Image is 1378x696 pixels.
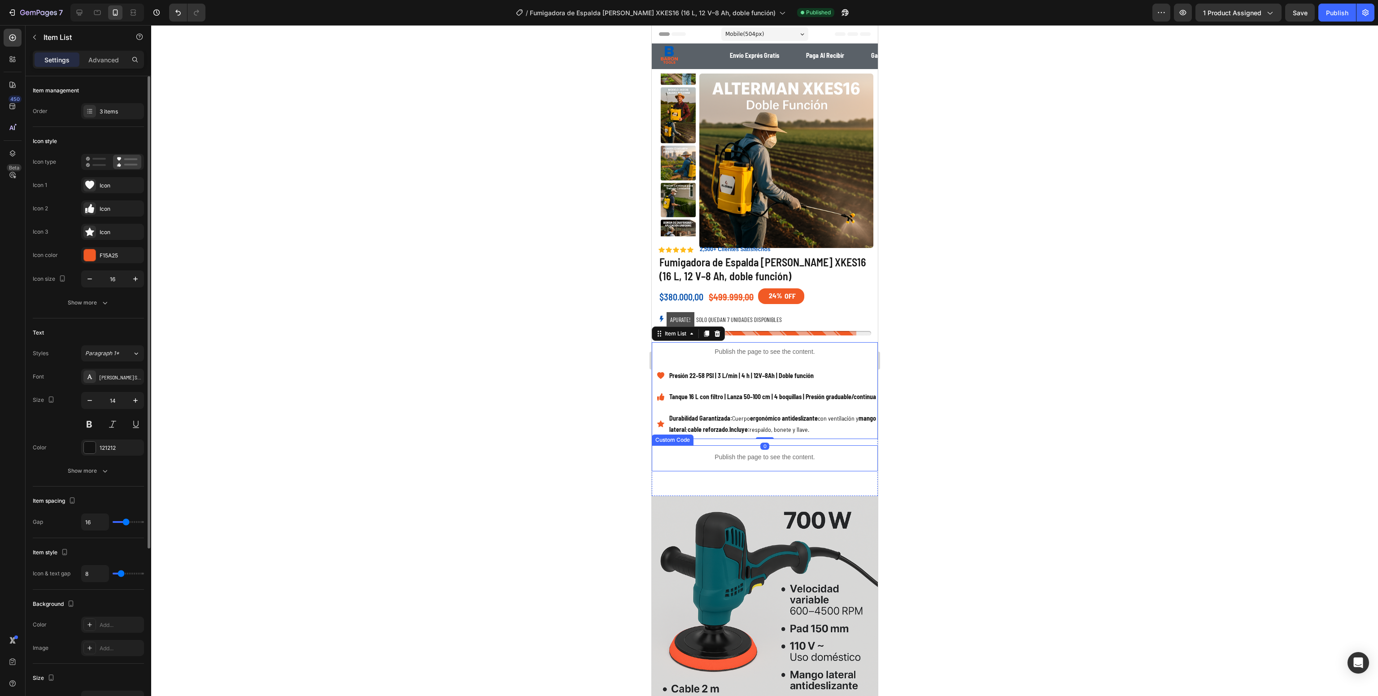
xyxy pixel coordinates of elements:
div: Icon style [33,137,57,145]
div: Color [33,444,47,452]
div: Styles [33,349,48,357]
button: Show more [33,295,144,311]
div: Publish [1326,8,1348,17]
div: [PERSON_NAME] Semi Condensed [100,373,142,381]
p: 2,500+ Clientes Satisfechos [48,221,119,228]
div: Icon 1 [33,181,47,189]
span: / [526,8,528,17]
div: Size [33,672,57,684]
button: Publish [1318,4,1356,22]
strong: Incluye: [78,400,98,408]
div: Show more [68,466,109,475]
p: Publish the page to see the content. [2,427,224,437]
div: Custom Code [2,411,40,419]
span: Save [1293,9,1308,17]
button: Save [1285,4,1315,22]
div: Beta [7,164,22,171]
span: 1 product assigned [1203,8,1261,17]
span: Paragraph 1* [85,349,119,357]
strong: Durabilidad Garantizada: [17,389,80,397]
strong: cable reforzado [36,400,76,408]
div: Item style [33,547,70,559]
input: Auto [82,514,109,530]
div: 3 items [100,108,142,116]
div: Item spacing [33,495,78,507]
div: Item management [33,87,79,95]
strong: Tanque 16 L con filtro | Lanza 50–100 cm | 4 boquillas | Presión graduable/continua [17,368,224,375]
div: 24% [116,265,131,276]
div: Add... [100,644,142,652]
div: Icon [100,228,142,236]
mark: APURATE! [15,287,43,302]
strong: ergonómico antideslizante [98,389,166,397]
div: 0 [109,418,118,425]
div: 121212 [100,444,142,452]
div: Icon color [33,251,58,259]
button: 1 product assigned [1195,4,1282,22]
div: Icon 2 [33,204,48,213]
div: Text [33,329,44,337]
div: Icon type [33,158,56,166]
h1: Fumigadora de Espalda [PERSON_NAME] XKES16 (16 L, 12 V–8 Ah, doble función) [7,229,219,259]
div: Open Intercom Messenger [1347,652,1369,674]
div: Item List [11,304,36,313]
div: $499.999,00 [56,265,103,278]
div: Image [33,644,48,652]
p: 7 [59,7,63,18]
div: $380.000,00 [7,265,52,278]
div: Color [33,621,47,629]
div: Size [33,394,57,406]
div: Icon & text gap [33,570,70,578]
strong: mango lateral [17,389,224,408]
div: 450 [9,96,22,103]
button: Show more [33,463,144,479]
div: Icon 3 [33,228,48,236]
div: Order [33,107,48,115]
span: Published [806,9,831,17]
strong: Presión 22–58 PSI | 3 L/min | 4 h | 12V–8Ah | Doble función [17,347,162,354]
div: Show more [68,298,109,307]
div: Icon [100,205,142,213]
p: Cuerpo con ventilación y ; . respaldo, bonete y llave. [17,387,225,410]
p: Item List [44,32,120,43]
div: Icon [100,182,142,190]
div: OFF [131,265,145,277]
div: Undo/Redo [169,4,205,22]
div: Background [33,598,76,610]
button: 7 [4,4,67,22]
iframe: Design area [652,25,878,696]
p: SOLO QUEDAN 7 UNIDADES DISPONIBLES [15,287,130,302]
button: Paragraph 1* [81,345,144,361]
div: Gap [33,518,43,526]
div: F15A25 [100,252,142,260]
div: Font [33,373,44,381]
div: Add... [100,621,142,629]
p: Garantía [219,25,241,36]
p: Settings [44,55,70,65]
input: Auto [82,565,109,582]
div: Icon size [33,273,68,285]
span: Fumigadora de Espalda [PERSON_NAME] XKES16 (16 L, 12 V–8 Ah, doble función) [530,8,776,17]
p: Advanced [88,55,119,65]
